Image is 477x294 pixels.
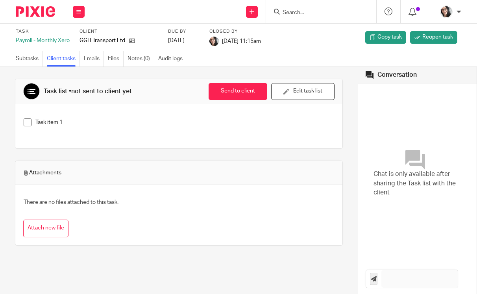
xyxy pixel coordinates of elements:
span: Attachments [23,169,61,177]
label: Client [79,28,158,35]
img: Pixie [16,6,55,17]
a: Notes (0) [128,51,154,67]
div: [DATE] [168,37,200,44]
p: GGH Transport Ltd [79,37,125,44]
span: [DATE] 11:15am [222,39,261,44]
button: Edit task list [271,83,335,100]
div: Conversation [377,71,417,79]
p: Task item 1 [35,118,334,126]
input: Search [282,9,353,17]
span: Chat is only available after sharing the Task list with the client [373,170,461,197]
a: Subtasks [16,51,43,67]
a: Emails [84,51,104,67]
img: me%20(1).jpg [209,37,219,46]
div: Task list • [44,87,132,96]
a: Copy task [365,31,406,44]
button: Attach new file [23,220,68,237]
label: Task [16,28,70,35]
label: Due by [168,28,200,35]
a: Audit logs [158,51,187,67]
label: Closed by [209,28,261,35]
a: Client tasks [47,51,80,67]
span: There are no files attached to this task. [24,200,118,205]
span: not sent to client yet [71,88,132,94]
span: Copy task [377,33,402,41]
button: Send to client [209,83,267,100]
img: me%20(1).jpg [440,6,453,18]
a: Reopen task [410,31,457,44]
div: Payroll - Monthly Xero [16,37,70,44]
span: Reopen task [422,33,453,41]
a: Files [108,51,124,67]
